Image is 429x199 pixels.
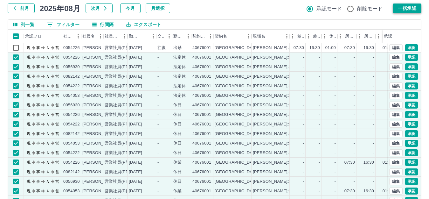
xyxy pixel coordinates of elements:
div: [PERSON_NAME]北小学校 [253,45,304,51]
div: 0056930 [63,102,80,108]
div: [DATE] [129,74,142,80]
div: 所定開始 [337,30,356,43]
text: Ａ [46,93,50,98]
div: - [303,64,304,70]
div: 現場名 [253,30,265,43]
div: - [157,93,159,99]
div: - [319,112,320,118]
button: 編集 [389,54,403,61]
button: メニュー [149,32,158,41]
div: [PERSON_NAME]北小学校 [253,140,304,146]
button: 編集 [389,102,403,109]
div: 契約コード [192,30,206,43]
text: 事 [36,55,40,60]
div: - [354,112,355,118]
div: - [303,74,304,80]
button: 承認 [405,140,418,147]
button: 編集 [389,92,403,99]
div: - [157,54,159,60]
div: 勤務日 [128,30,156,43]
div: [PERSON_NAME] [82,140,117,146]
div: 休日 [173,121,182,127]
div: 法定休 [173,74,186,80]
div: - [354,83,355,89]
div: 0054226 [63,112,80,118]
div: - [373,131,374,137]
button: 編集 [389,121,403,128]
text: 営 [55,131,59,136]
text: 事 [36,122,40,126]
div: - [373,121,374,127]
div: [PERSON_NAME]北小学校 [253,54,304,60]
div: [PERSON_NAME]北小学校 [253,93,304,99]
div: - [335,74,336,80]
div: 承認 [383,30,416,43]
text: 現 [27,151,31,155]
div: [DATE] [129,93,142,99]
button: 編集 [389,63,403,70]
div: 16:30 [363,45,374,51]
div: [GEOGRAPHIC_DATA] [215,112,259,118]
button: エクスポート [121,20,166,29]
text: Ａ [46,122,50,126]
div: - [319,74,320,80]
div: [PERSON_NAME] [82,150,117,156]
div: - [157,112,159,118]
button: 承認 [405,178,418,185]
button: 編集 [389,159,403,166]
text: 現 [27,112,31,117]
div: [PERSON_NAME] [82,83,117,89]
div: 40676001 [192,131,211,137]
button: 承認 [405,102,418,109]
div: [PERSON_NAME]北小学校 [253,131,304,137]
div: [DATE] [129,83,142,89]
div: 営業社員(P契約) [105,54,135,60]
div: 交通費 [157,30,164,43]
div: - [373,64,374,70]
div: [DATE] [129,102,142,108]
text: 現 [27,93,31,98]
button: 月選択 [146,4,170,13]
button: ソート [140,32,149,41]
div: 0056930 [63,64,80,70]
div: 営業社員(PT契約) [105,64,138,70]
button: 行間隔 [87,20,119,29]
div: - [373,54,374,60]
button: 承認 [405,54,418,61]
div: - [319,140,320,146]
button: 編集 [389,168,403,175]
text: Ａ [46,46,50,50]
text: 事 [36,74,40,79]
button: 編集 [389,73,403,80]
button: 編集 [389,130,403,137]
div: 勤務区分 [173,30,183,43]
button: 承認 [405,130,418,137]
div: [GEOGRAPHIC_DATA] [215,121,259,127]
text: 営 [55,55,59,60]
button: 承認 [405,63,418,70]
div: [DATE] [129,131,142,137]
div: 始業 [297,30,304,43]
div: - [303,112,304,118]
div: 終業 [313,30,320,43]
div: - [354,93,355,99]
div: 休憩 [322,30,337,43]
button: 今月 [120,4,141,13]
button: 承認 [405,92,418,99]
span: 承認モード [316,5,342,13]
text: 事 [36,112,40,117]
text: 現 [27,65,31,69]
button: 承認 [405,188,418,195]
button: 編集 [389,44,403,51]
div: - [303,150,304,156]
div: [PERSON_NAME]北小学校 [253,83,304,89]
div: [GEOGRAPHIC_DATA] [215,83,259,89]
div: 40676001 [192,54,211,60]
button: 編集 [389,149,403,156]
text: 現 [27,46,31,50]
div: [PERSON_NAME]北小学校 [253,64,304,70]
div: - [319,131,320,137]
div: - [157,131,159,137]
div: 営業社員(P契約) [105,140,135,146]
button: 次月 [86,4,113,13]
